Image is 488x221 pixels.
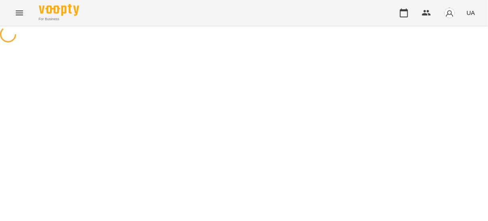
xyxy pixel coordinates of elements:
button: Menu [10,3,29,23]
img: avatar_s.png [444,7,455,19]
span: For Business [39,17,79,22]
button: UA [463,5,478,20]
img: Voopty Logo [39,4,79,16]
span: UA [467,8,475,17]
